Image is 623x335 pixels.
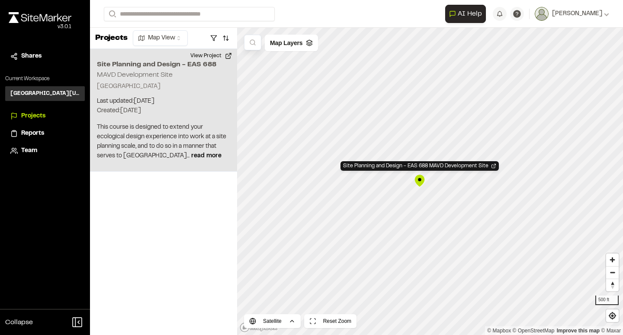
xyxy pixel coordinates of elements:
[535,7,609,21] button: [PERSON_NAME]
[10,111,80,121] a: Projects
[244,314,301,328] button: Satellite
[21,111,45,121] span: Projects
[270,38,302,48] span: Map Layers
[97,59,230,70] h2: Site Planning and Design - EAS 688
[413,174,426,187] div: Map marker
[10,90,80,98] h3: [GEOGRAPHIC_DATA][US_STATE] SEAS-EAS 688 Site Planning and Design
[104,7,119,21] button: Search
[606,254,619,266] button: Zoom in
[606,279,619,291] button: Reset bearing to north
[606,279,619,291] span: Reset bearing to north
[21,129,44,138] span: Reports
[340,161,499,171] div: Open Project
[513,328,555,334] a: OpenStreetMap
[191,153,222,159] span: read more
[21,52,42,61] span: Shares
[10,52,80,61] a: Shares
[9,12,71,23] img: rebrand.png
[97,97,230,106] p: Last updated: [DATE]
[595,296,619,305] div: 500 ft
[240,322,278,332] a: Mapbox logo
[97,82,230,91] p: [GEOGRAPHIC_DATA]
[458,9,482,19] span: AI Help
[237,28,623,335] canvas: Map
[557,328,600,334] a: Map feedback
[97,123,230,161] p: This course is designed to extend your ecological design experience into work at a site planning ...
[535,7,549,21] img: User
[601,328,621,334] a: Maxar
[10,146,80,156] a: Team
[552,9,602,19] span: [PERSON_NAME]
[304,314,356,328] button: Reset Zoom
[185,49,237,63] button: View Project
[95,33,128,44] p: Projects
[21,146,37,156] span: Team
[445,5,486,23] button: Open AI Assistant
[606,309,619,322] button: Find my location
[487,328,511,334] a: Mapbox
[10,129,80,138] a: Reports
[9,23,71,31] div: Oh geez...please don't...
[5,317,33,328] span: Collapse
[445,5,489,23] div: Open AI Assistant
[5,75,85,83] p: Current Workspace
[97,72,173,78] h2: MAVD Development Site
[97,106,230,116] p: Created: [DATE]
[606,266,619,279] button: Zoom out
